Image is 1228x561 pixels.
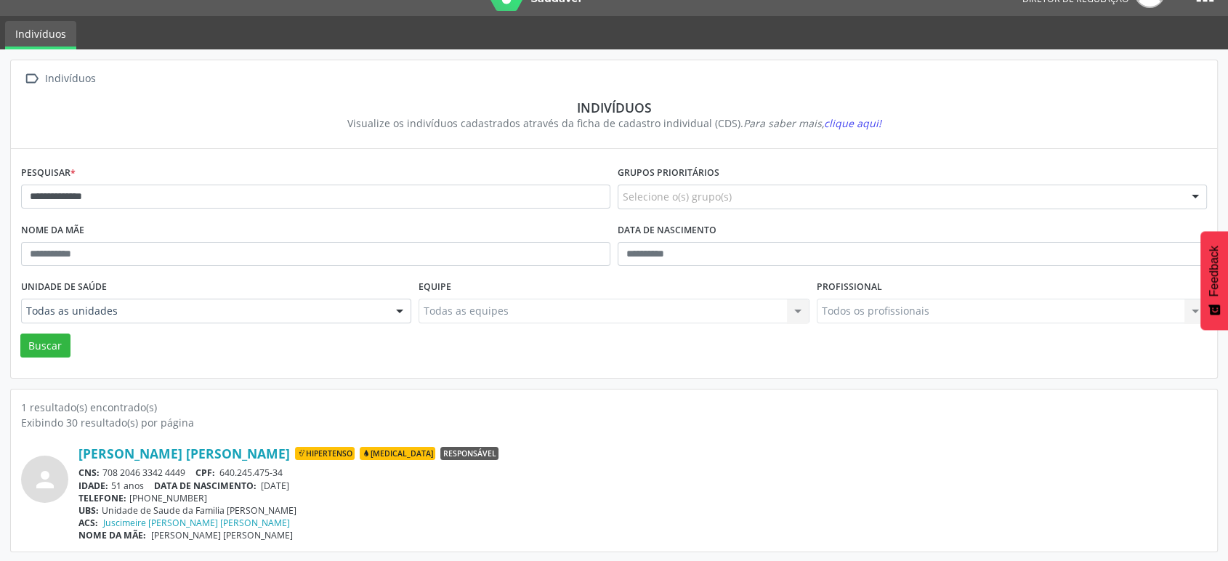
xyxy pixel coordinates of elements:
label: Unidade de saúde [21,276,107,299]
span: DATA DE NASCIMENTO: [154,480,256,492]
div: Unidade de Saude da Familia [PERSON_NAME] [78,504,1207,517]
label: Nome da mãe [21,219,84,242]
label: Pesquisar [21,162,76,185]
i: Para saber mais, [743,116,881,130]
div: 708 2046 3342 4449 [78,467,1207,479]
div: Exibindo 30 resultado(s) por página [21,415,1207,430]
div: Visualize os indivíduos cadastrados através da ficha de cadastro individual (CDS). [31,116,1197,131]
span: Feedback [1208,246,1221,296]
span: [MEDICAL_DATA] [360,447,435,460]
span: Hipertenso [295,447,355,460]
label: Equipe [419,276,451,299]
span: Selecione o(s) grupo(s) [623,189,732,204]
div: 1 resultado(s) encontrado(s) [21,400,1207,415]
a: Juscimeire [PERSON_NAME] [PERSON_NAME] [103,517,290,529]
span: IDADE: [78,480,108,492]
a:  Indivíduos [21,68,98,89]
i: person [32,467,58,493]
div: [PHONE_NUMBER] [78,492,1207,504]
span: UBS: [78,504,99,517]
span: 640.245.475-34 [219,467,283,479]
span: Todas as unidades [26,304,381,318]
span: Responsável [440,447,498,460]
i:  [21,68,42,89]
span: ACS: [78,517,98,529]
span: [DATE] [261,480,289,492]
span: TELEFONE: [78,492,126,504]
div: Indivíduos [42,68,98,89]
button: Feedback - Mostrar pesquisa [1200,231,1228,330]
span: CNS: [78,467,100,479]
a: [PERSON_NAME] [PERSON_NAME] [78,445,290,461]
span: [PERSON_NAME] [PERSON_NAME] [151,529,293,541]
a: Indivíduos [5,21,76,49]
button: Buscar [20,334,70,358]
span: CPF: [195,467,215,479]
div: Indivíduos [31,100,1197,116]
div: 51 anos [78,480,1207,492]
span: clique aqui! [824,116,881,130]
label: Profissional [817,276,882,299]
label: Data de nascimento [618,219,716,242]
span: NOME DA MÃE: [78,529,146,541]
label: Grupos prioritários [618,162,719,185]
